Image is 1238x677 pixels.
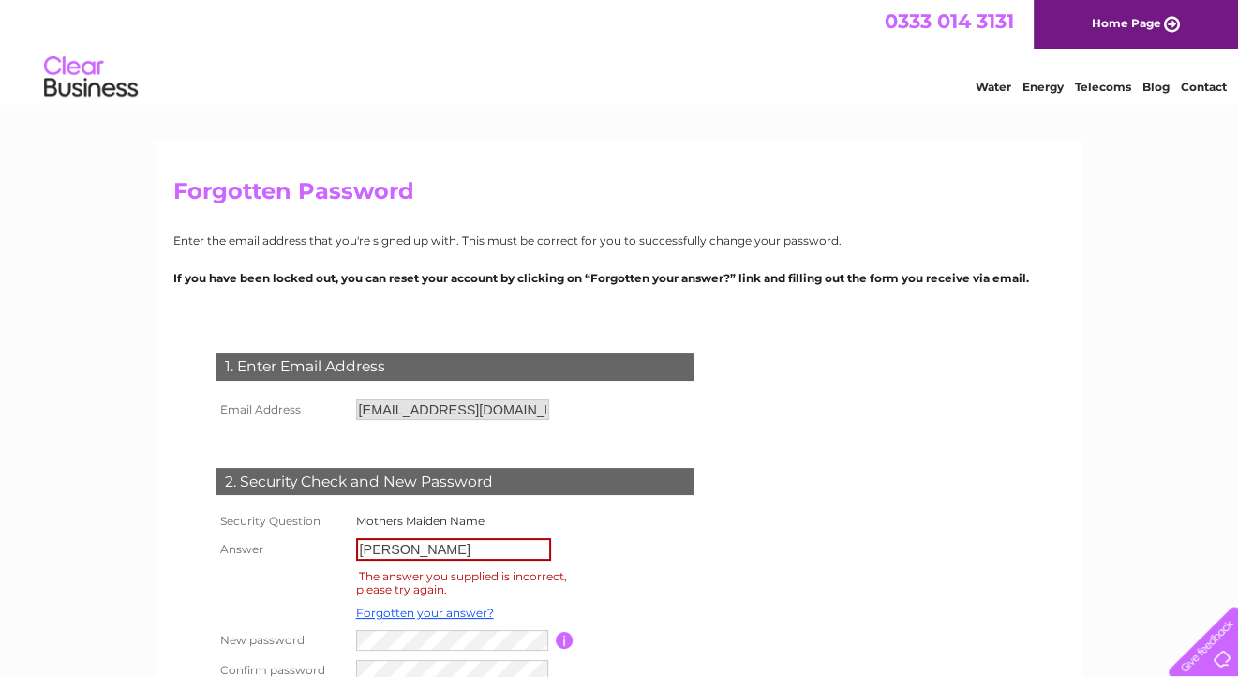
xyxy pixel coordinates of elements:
[556,632,574,649] input: Information
[885,9,1014,33] a: 0333 014 3131
[1022,80,1064,94] a: Energy
[211,509,351,534] th: Security Question
[1075,80,1131,94] a: Telecoms
[356,566,567,599] div: The answer you supplied is incorrect, please try again.
[211,625,351,655] th: New password
[976,80,1011,94] a: Water
[211,534,351,565] th: Answer
[1181,80,1227,94] a: Contact
[356,606,494,620] a: Forgotten your answer?
[173,232,1066,249] p: Enter the email address that you're signed up with. This must be correct for you to successfully ...
[173,269,1066,287] p: If you have been locked out, you can reset your account by clicking on “Forgotten your answer?” l...
[216,353,694,381] div: 1. Enter Email Address
[177,10,1063,91] div: Clear Business is a trading name of Verastar Limited (registered in [GEOGRAPHIC_DATA] No. 3667643...
[1142,80,1170,94] a: Blog
[216,468,694,496] div: 2. Security Check and New Password
[43,49,139,106] img: logo.png
[211,395,351,425] th: Email Address
[356,514,485,528] label: Mothers Maiden Name
[173,178,1066,214] h2: Forgotten Password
